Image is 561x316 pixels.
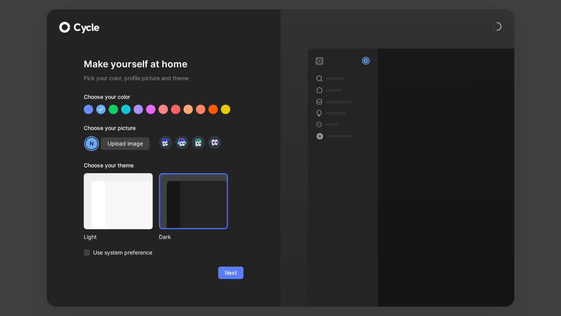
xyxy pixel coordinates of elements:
img: avatar [209,137,220,147]
button: Next [218,267,243,279]
div: Choose your picture [84,123,243,136]
span: Next [225,268,237,277]
div: Choose your theme [84,161,228,173]
img: avatar [193,137,203,147]
div: Choose your color [84,92,243,105]
span: Use system preference [93,248,152,257]
img: avatar [160,137,171,147]
div: Light [84,232,153,242]
div: Dark [159,232,228,242]
div: N [85,137,98,150]
div: N [363,58,369,64]
span: Upload image [108,139,143,148]
img: workspace-default-logo-wX5zAyuM.png [316,57,323,65]
img: avatar [176,137,187,147]
h1: Make yourself at home [84,58,243,70]
button: Upload image [101,137,150,150]
h2: Pick your color, profile picture and theme [84,74,243,83]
